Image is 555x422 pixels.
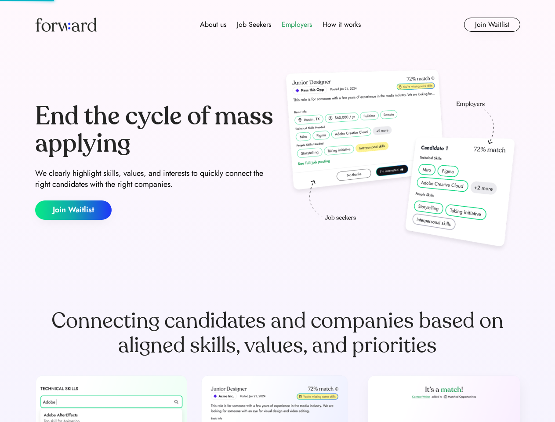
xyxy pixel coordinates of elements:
[281,67,520,256] img: hero-image.png
[35,200,112,220] button: Join Waitlist
[35,168,274,190] div: We clearly highlight skills, values, and interests to quickly connect the right candidates with t...
[237,19,271,30] div: Job Seekers
[323,19,361,30] div: How it works
[35,18,97,32] img: Forward logo
[35,309,520,358] div: Connecting candidates and companies based on aligned skills, values, and priorities
[282,19,312,30] div: Employers
[200,19,226,30] div: About us
[35,103,274,157] div: End the cycle of mass applying
[464,18,520,32] button: Join Waitlist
